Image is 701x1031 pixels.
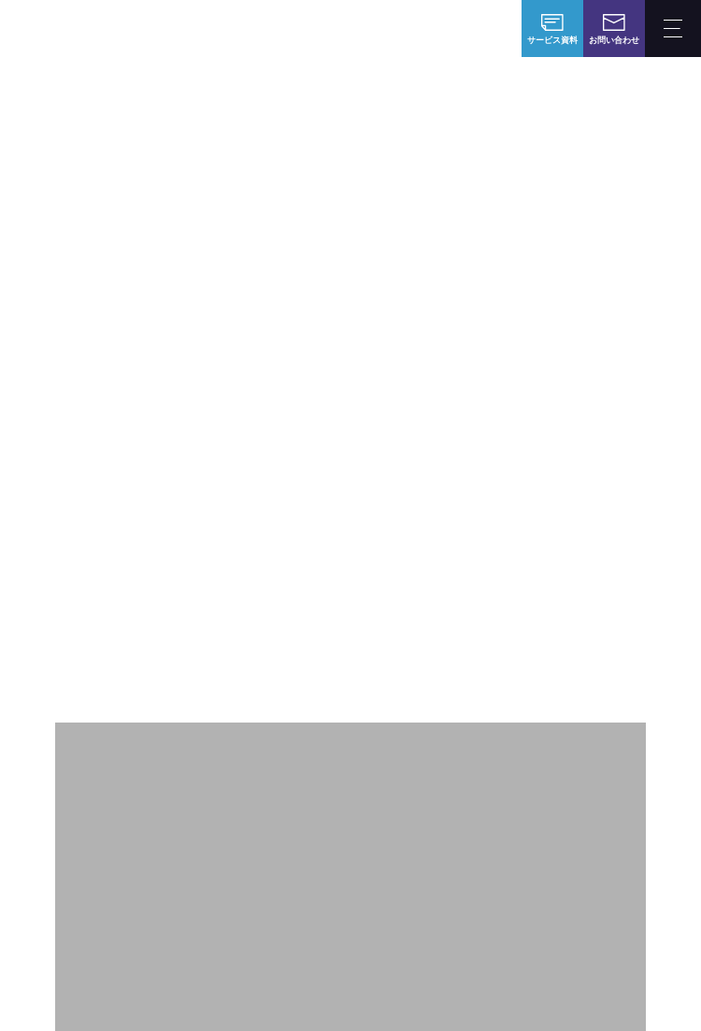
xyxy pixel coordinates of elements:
[589,34,639,47] span: お問い合わせ
[527,34,578,47] span: サービス資料
[55,409,647,692] h1: AWS ジャーニーの 成功を実現
[55,186,647,388] p: AWSの導入からコスト削減、 構成・運用の最適化からデータ活用まで 規模や業種業態を問わない マネージドサービスで
[188,766,513,992] img: 契約件数
[603,14,625,31] img: お問い合わせ
[541,14,564,31] img: AWS総合支援サービス C-Chorus サービス資料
